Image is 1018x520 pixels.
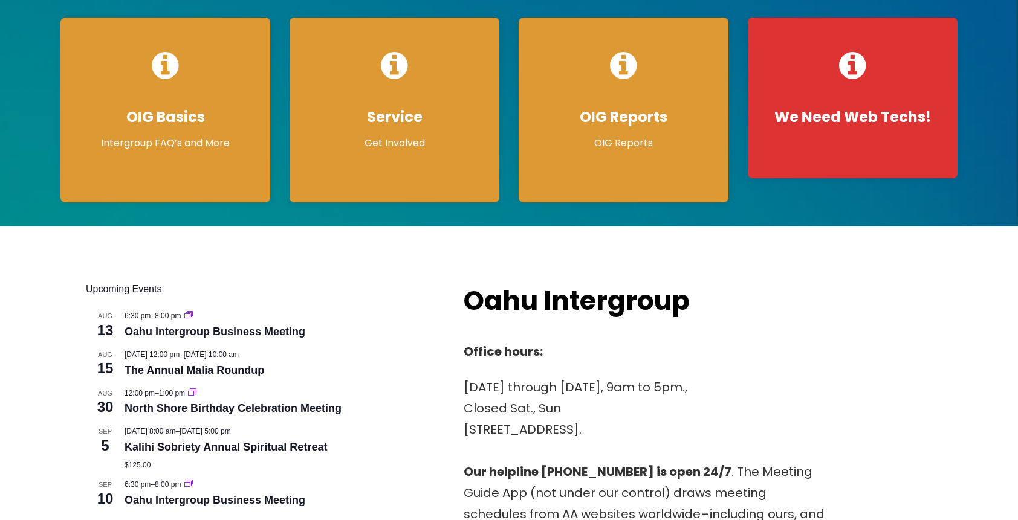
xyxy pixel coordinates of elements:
span: 10 [86,489,125,509]
time: – [125,427,231,435]
strong: Office hours: [464,343,543,360]
time: – [125,350,239,359]
a: Event series: Oahu Intergroup Business Meeting [184,312,193,320]
a: Event series: Oahu Intergroup Business Meeting [184,480,193,489]
span: 8:00 pm [155,480,181,489]
span: 12:00 pm [125,389,155,397]
time: – [125,312,183,320]
time: – [125,389,187,397]
h2: Upcoming Events [86,282,439,297]
span: 8:00 pm [155,312,181,320]
span: [DATE] 5:00 pm [180,427,230,435]
span: [DATE] 8:00 am [125,427,175,435]
h4: Service [302,108,487,126]
h2: Oahu Intergroup [464,282,755,320]
span: 1:00 pm [159,389,185,397]
p: Get Involved [302,136,487,150]
a: North Shore Birthday Celebration Meeting [125,402,342,415]
span: Sep [86,480,125,490]
span: [DATE] 12:00 pm [125,350,180,359]
a: Event series: North Shore Birthday Celebration Meeting [188,389,196,397]
span: [DATE] 10:00 am [184,350,239,359]
strong: Our helpline [PHONE_NUMBER] is open 24/7 [464,463,731,480]
h4: We Need Web Techs! [760,108,945,126]
span: 5 [86,435,125,456]
span: $125.00 [125,461,151,469]
a: Oahu Intergroup Business Meeting [125,326,305,338]
time: – [125,480,183,489]
span: 13 [86,320,125,341]
span: 6:30 pm [125,480,151,489]
p: OIG Reports [531,136,716,150]
span: Aug [86,388,125,399]
h4: OIG Reports [531,108,716,126]
a: Oahu Intergroup Business Meeting [125,494,305,507]
span: 15 [86,358,125,379]
p: Intergroup FAQ’s and More [73,136,258,150]
span: Aug [86,311,125,321]
a: The Annual Malia Roundup [125,364,264,377]
span: 30 [86,397,125,417]
a: Kalihi Sobriety Annual Spiritual Retreat [125,441,327,454]
h4: OIG Basics [73,108,258,126]
span: 6:30 pm [125,312,151,320]
span: Sep [86,426,125,437]
span: Aug [86,350,125,360]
